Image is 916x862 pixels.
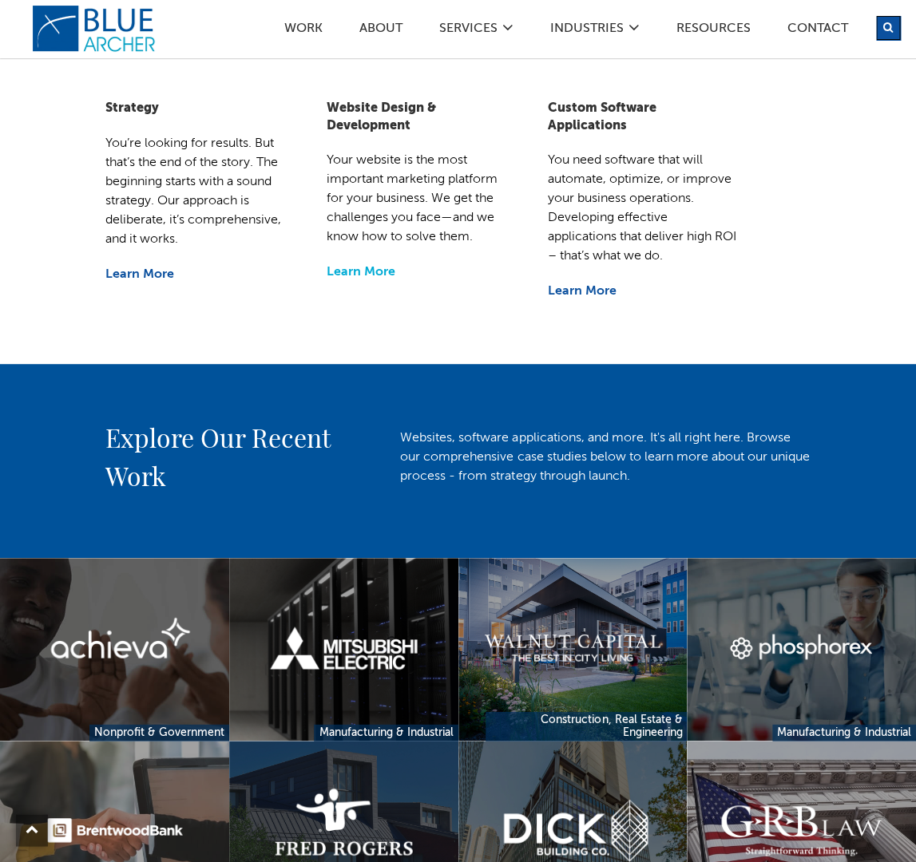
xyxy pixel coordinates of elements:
a: Construction, Real Estate & Engineering [486,711,687,741]
a: Manufacturing & Industrial [772,724,916,741]
p: Your website is the most important marketing platform for your business. We get the challenges yo... [327,150,516,246]
a: ABOUT [359,22,403,39]
p: Websites, software applications, and more. It's all right here. Browse our comprehensive case stu... [400,428,811,485]
h5: Website Design & Development [327,101,516,134]
a: Learn More [548,284,617,297]
a: Industries [549,22,625,39]
a: Work [284,22,323,39]
a: Nonprofit & Government [89,724,229,741]
p: You need software that will automate, optimize, or improve your business operations. Developing e... [548,150,737,265]
a: Learn More [327,265,395,278]
a: Manufacturing & Industrial [314,724,458,741]
h2: Explore Our Recent Work [105,417,368,494]
a: Resources [676,22,751,39]
a: Learn More [105,267,174,280]
a: SERVICES [438,22,498,39]
a: logo [32,5,160,53]
p: You’re looking for results. But that’s the end of the story. The beginning starts with a sound st... [105,133,295,248]
h5: Strategy [105,101,295,117]
h5: Custom Software Applications [548,101,737,134]
a: Contact [787,22,849,39]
